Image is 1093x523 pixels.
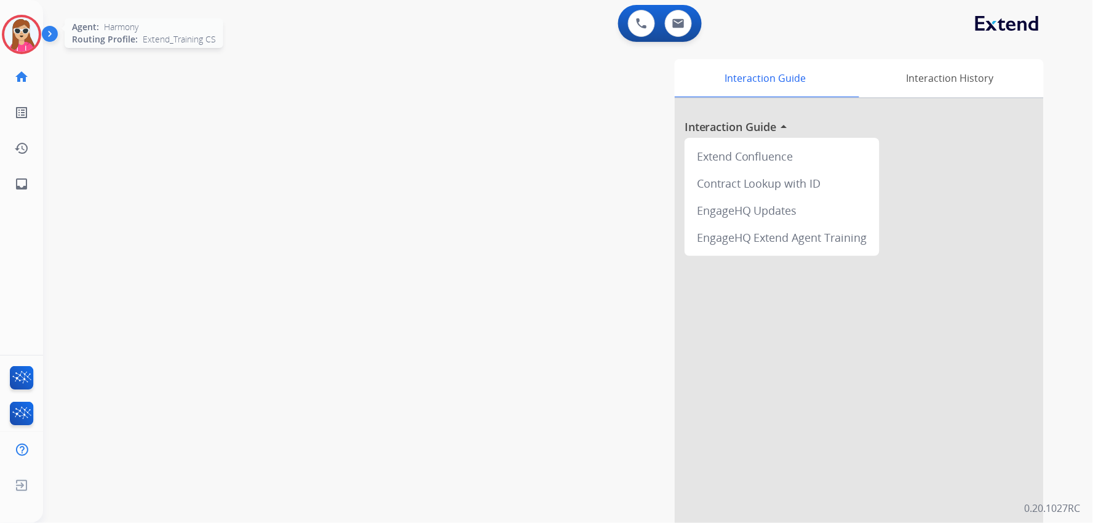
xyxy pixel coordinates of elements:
span: Routing Profile: [72,33,138,46]
div: Extend Confluence [690,143,875,170]
mat-icon: home [14,70,29,84]
span: Harmony [104,21,138,33]
div: EngageHQ Extend Agent Training [690,224,875,251]
span: Extend_Training CS [143,33,216,46]
mat-icon: inbox [14,177,29,191]
p: 0.20.1027RC [1025,501,1081,516]
mat-icon: history [14,141,29,156]
span: Agent: [72,21,99,33]
div: Contract Lookup with ID [690,170,875,197]
mat-icon: list_alt [14,105,29,120]
div: Interaction Guide [675,59,856,97]
div: EngageHQ Updates [690,197,875,224]
div: Interaction History [856,59,1044,97]
img: avatar [4,17,39,52]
